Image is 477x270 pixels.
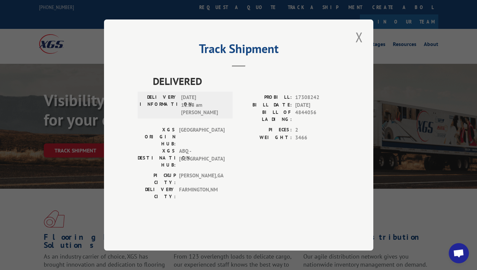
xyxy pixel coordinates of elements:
span: 3466 [295,134,340,142]
span: DELIVERED [153,74,340,89]
span: ABQ - [GEOGRAPHIC_DATA] [179,147,225,169]
label: WEIGHT: [239,134,292,142]
span: [DATE] [295,101,340,109]
label: BILL DATE: [239,101,292,109]
label: DELIVERY INFORMATION: [140,94,178,117]
span: 4844056 [295,109,340,123]
span: 17308242 [295,94,340,101]
label: DELIVERY CITY: [138,186,176,200]
label: PICKUP CITY: [138,172,176,186]
label: XGS ORIGIN HUB: [138,126,176,147]
span: [GEOGRAPHIC_DATA] [179,126,225,147]
span: [PERSON_NAME] , GA [179,172,225,186]
span: [DATE] 11:18 am [PERSON_NAME] [181,94,227,117]
label: XGS DESTINATION HUB: [138,147,176,169]
button: Close modal [353,28,365,46]
label: BILL OF LADING: [239,109,292,123]
span: 2 [295,126,340,134]
label: PIECES: [239,126,292,134]
a: Open chat [449,243,469,263]
label: PROBILL: [239,94,292,101]
span: FARMINGTON , NM [179,186,225,200]
h2: Track Shipment [138,44,340,57]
